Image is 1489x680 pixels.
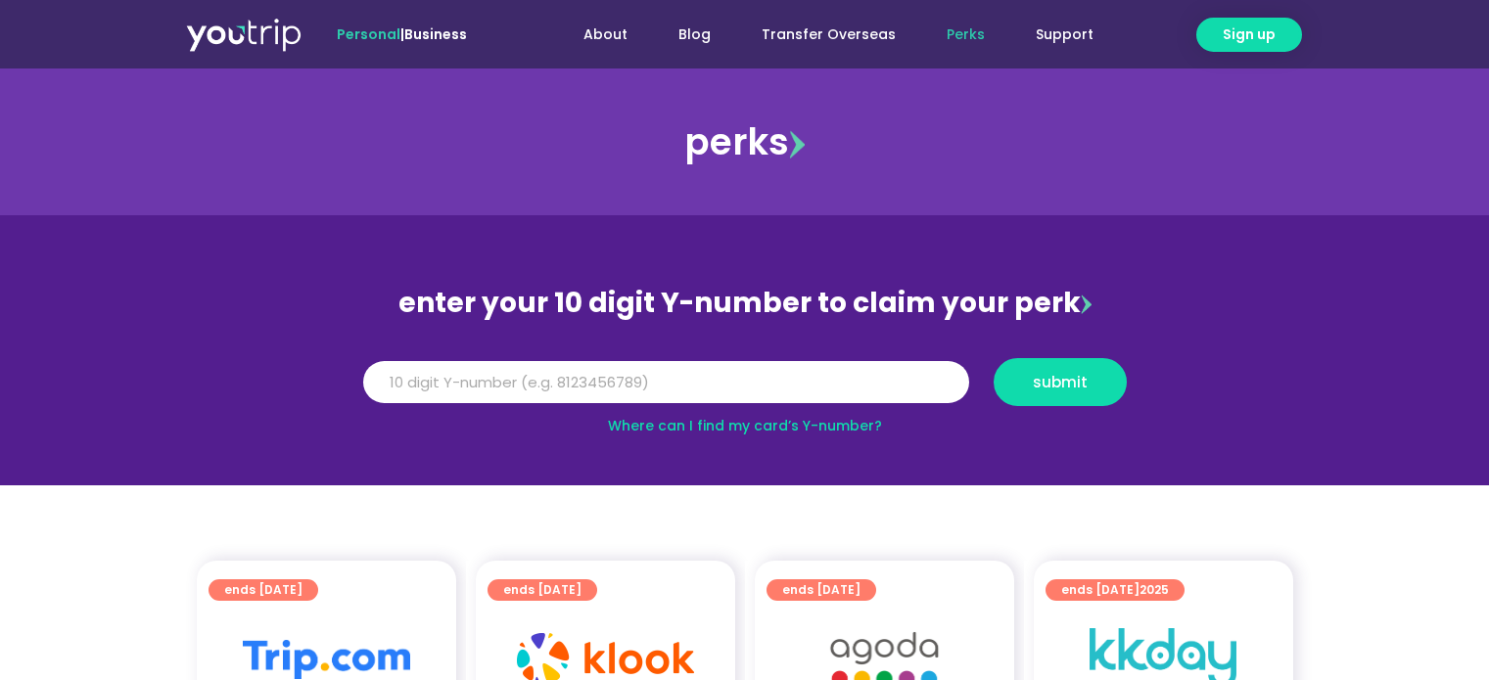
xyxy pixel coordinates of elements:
[1223,24,1276,45] span: Sign up
[1010,17,1119,53] a: Support
[337,24,467,44] span: |
[488,579,597,601] a: ends [DATE]
[767,579,876,601] a: ends [DATE]
[209,579,318,601] a: ends [DATE]
[337,24,400,44] span: Personal
[363,361,969,404] input: 10 digit Y-number (e.g. 8123456789)
[363,358,1127,421] form: Y Number
[353,278,1137,329] div: enter your 10 digit Y-number to claim your perk
[520,17,1119,53] nav: Menu
[736,17,921,53] a: Transfer Overseas
[1140,581,1169,598] span: 2025
[503,579,582,601] span: ends [DATE]
[1046,579,1185,601] a: ends [DATE]2025
[1061,579,1169,601] span: ends [DATE]
[1033,375,1088,389] span: submit
[224,579,302,601] span: ends [DATE]
[994,358,1127,406] button: submit
[782,579,861,601] span: ends [DATE]
[921,17,1010,53] a: Perks
[404,24,467,44] a: Business
[558,17,653,53] a: About
[653,17,736,53] a: Blog
[608,416,882,435] a: Where can I find my card’s Y-number?
[1196,18,1302,52] a: Sign up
